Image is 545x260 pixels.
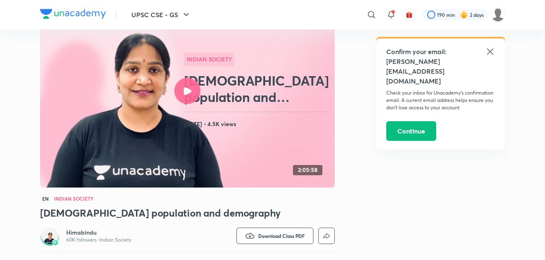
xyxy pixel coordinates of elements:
h4: 2:05:58 [298,167,318,174]
a: Company Logo [40,9,106,21]
h2: [DEMOGRAPHIC_DATA] population and demography [184,72,331,105]
h3: [DEMOGRAPHIC_DATA] population and demography [40,206,335,219]
img: avatar [405,11,413,18]
h4: Indian Society [54,196,94,201]
a: Himabindu [66,228,131,237]
h5: Confirm your email: [386,47,495,57]
p: 60K followers • Indian Society [66,237,131,243]
h4: [DATE] • 4.5K views [184,119,331,129]
img: Avatar [42,228,58,244]
img: LEKHA [491,8,505,22]
p: Check your inbox for Unacademy’s confirmation email. A current email address helps ensure you don... [386,89,495,111]
img: badge [52,240,58,245]
button: Download Class PDF [236,228,313,244]
span: EN [40,194,51,203]
button: avatar [403,8,416,21]
a: Avatarbadge [40,226,60,246]
button: Continue [386,121,436,141]
button: UPSC CSE - GS [126,7,196,23]
img: streak [460,11,468,19]
span: Download Class PDF [258,233,305,239]
h5: [PERSON_NAME][EMAIL_ADDRESS][DOMAIN_NAME] [386,57,495,86]
img: Company Logo [40,9,106,19]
